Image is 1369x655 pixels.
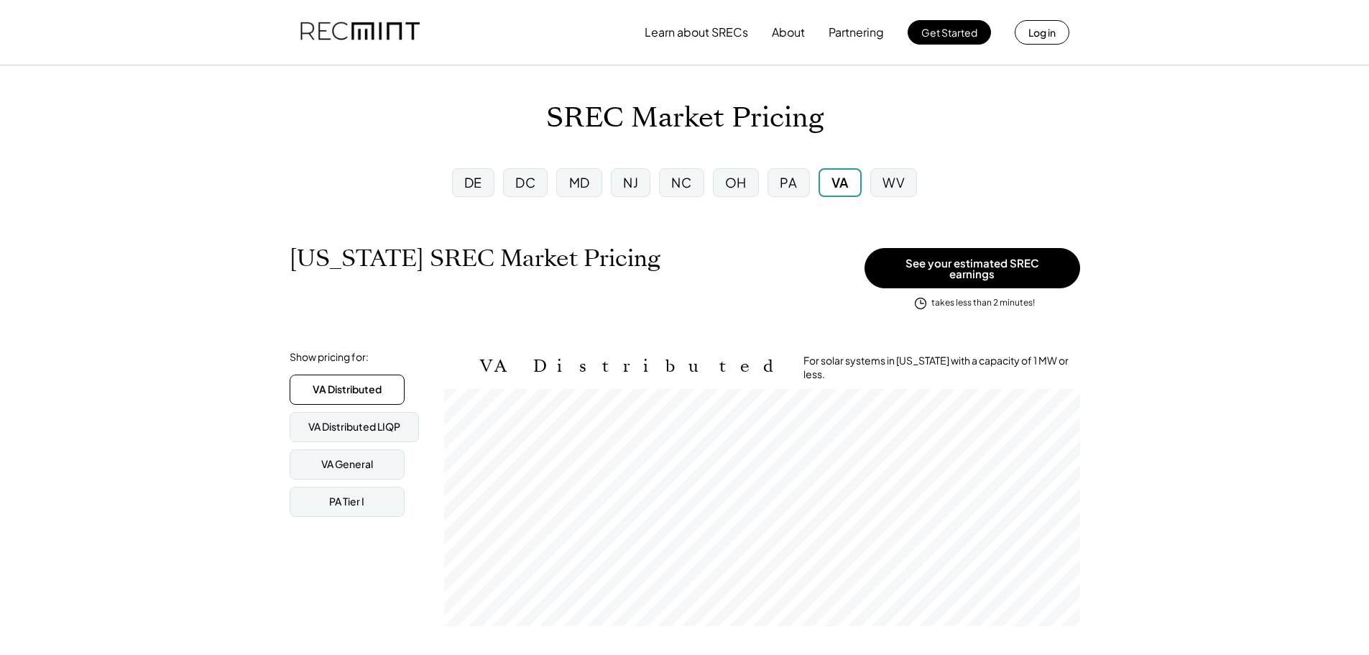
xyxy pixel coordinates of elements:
div: NC [671,173,691,191]
div: NJ [623,173,638,191]
div: OH [725,173,747,191]
div: VA [831,173,849,191]
button: Log in [1015,20,1069,45]
img: recmint-logotype%403x.png [300,8,420,57]
button: About [772,18,805,47]
button: Learn about SRECs [645,18,748,47]
div: PA [780,173,797,191]
div: VA General [321,457,373,472]
div: takes less than 2 minutes! [931,297,1035,309]
div: For solar systems in [US_STATE] with a capacity of 1 MW or less. [803,354,1080,382]
button: Get Started [908,20,991,45]
div: MD [569,173,590,191]
h2: VA Distributed [480,356,782,377]
h1: [US_STATE] SREC Market Pricing [290,244,660,272]
div: WV [882,173,905,191]
div: DE [464,173,482,191]
div: DC [515,173,535,191]
button: See your estimated SREC earnings [865,248,1080,288]
div: VA Distributed [313,383,382,397]
button: Partnering [829,18,884,47]
div: PA Tier I [329,495,364,509]
h1: SREC Market Pricing [546,101,824,135]
div: Show pricing for: [290,350,369,365]
div: VA Distributed LIQP [308,420,400,434]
